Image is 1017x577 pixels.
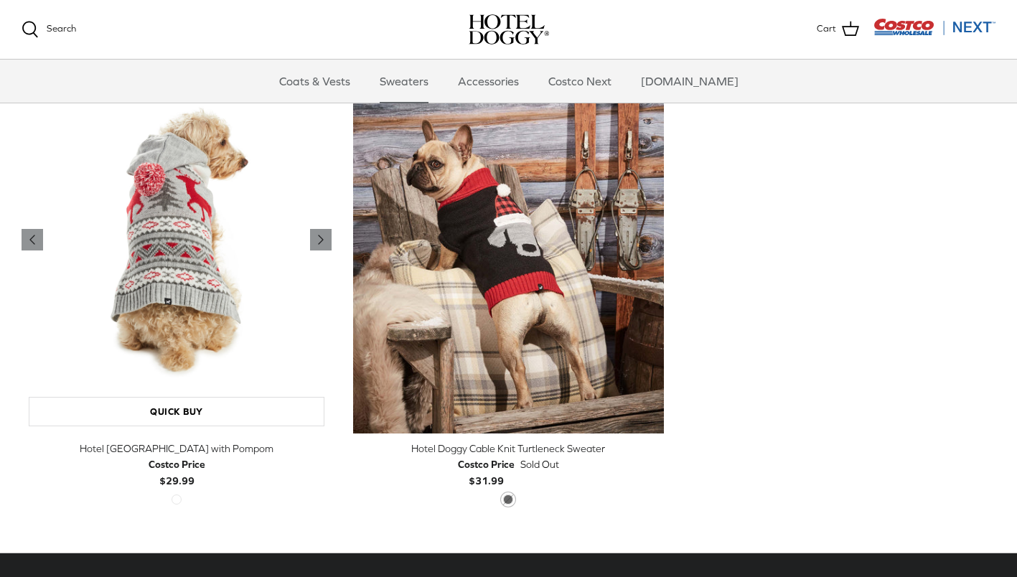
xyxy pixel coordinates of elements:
a: Accessories [445,60,532,103]
a: [DOMAIN_NAME] [628,60,751,103]
div: Costco Price [149,456,205,472]
span: Sold Out [520,456,559,472]
a: Search [22,21,76,38]
a: hoteldoggy.com hoteldoggycom [469,14,549,44]
a: Hotel Doggy Cable Knit Turtleneck Sweater Costco Price$31.99 Sold Out [353,441,663,489]
a: Coats & Vests [266,60,363,103]
a: Sweaters [367,60,441,103]
a: Cart [817,20,859,39]
a: Hotel Doggy Fair Isle Sweater with Pompom [22,46,332,433]
span: Cart [817,22,836,37]
a: Previous [22,229,43,250]
span: Search [47,23,76,34]
a: Visit Costco Next [873,27,995,38]
a: Hotel Doggy Cable Knit Turtleneck Sweater [353,46,663,433]
img: Costco Next [873,18,995,36]
div: Hotel Doggy Cable Knit Turtleneck Sweater [353,441,663,456]
a: Hotel [GEOGRAPHIC_DATA] with Pompom Costco Price$29.99 [22,441,332,489]
a: Costco Next [535,60,624,103]
a: Quick buy [29,397,324,426]
b: $29.99 [149,456,205,486]
img: hoteldoggycom [469,14,549,44]
a: Previous [310,229,332,250]
b: $31.99 [458,456,515,486]
div: Hotel [GEOGRAPHIC_DATA] with Pompom [22,441,332,456]
div: Costco Price [458,456,515,472]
